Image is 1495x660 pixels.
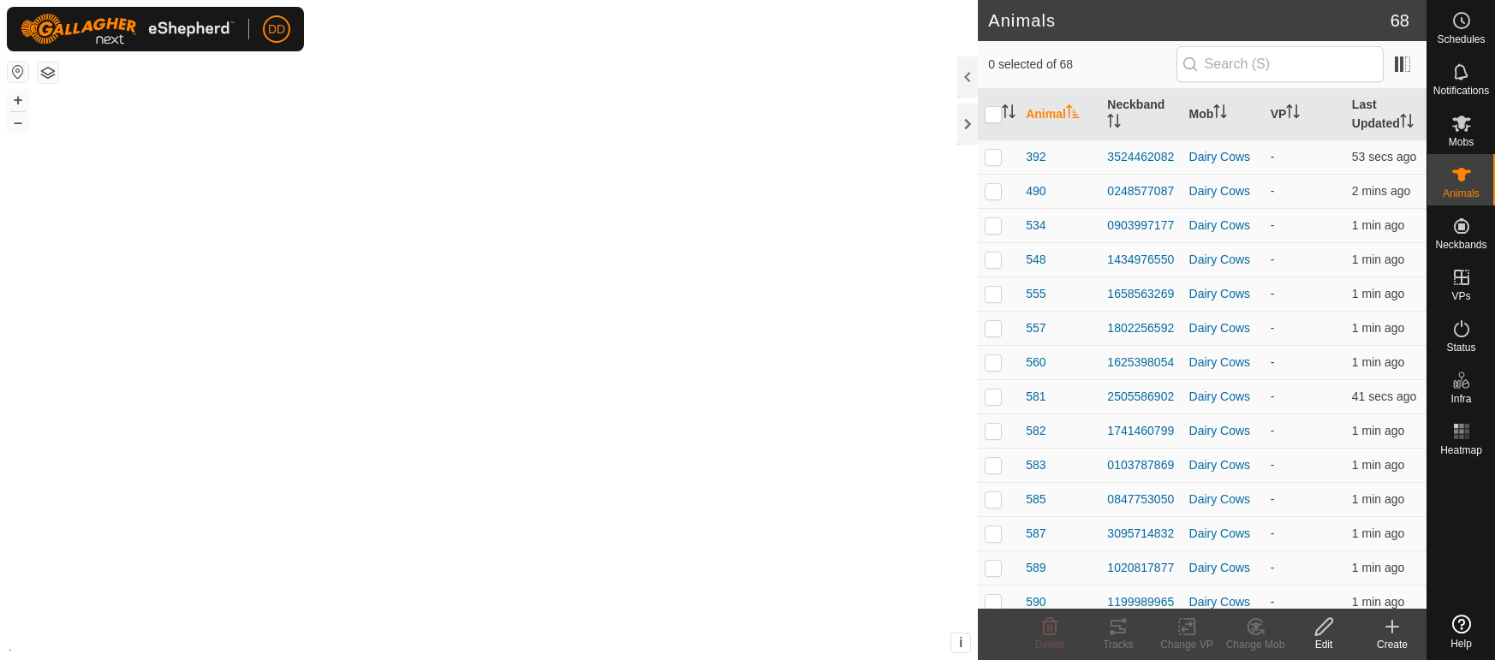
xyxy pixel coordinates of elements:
[1107,456,1175,474] div: 0103787869
[1352,287,1404,300] span: 12 Oct 2025, 10:01 am
[1189,559,1257,577] div: Dairy Cows
[1443,188,1480,199] span: Animals
[1026,285,1045,303] span: 555
[1451,291,1470,301] span: VPs
[1440,445,1482,455] span: Heatmap
[1026,422,1045,440] span: 582
[1271,424,1275,437] app-display-virtual-paddock-transition: -
[1026,559,1045,577] span: 589
[1107,116,1121,130] p-sorticon: Activate to sort
[1352,595,1404,609] span: 12 Oct 2025, 10:02 am
[1019,89,1100,140] th: Animal
[1352,184,1410,198] span: 12 Oct 2025, 10:00 am
[1391,8,1409,33] span: 68
[1271,287,1275,300] app-display-virtual-paddock-transition: -
[1352,389,1417,403] span: 12 Oct 2025, 10:02 am
[1002,107,1016,121] p-sorticon: Activate to sort
[1271,526,1275,540] app-display-virtual-paddock-transition: -
[1107,182,1175,200] div: 0248577087
[21,14,235,45] img: Gallagher Logo
[1189,422,1257,440] div: Dairy Cows
[1107,354,1175,372] div: 1625398054
[1450,394,1471,404] span: Infra
[1107,251,1175,269] div: 1434976550
[1153,637,1221,652] div: Change VP
[1189,525,1257,543] div: Dairy Cows
[1189,593,1257,611] div: Dairy Cows
[1189,285,1257,303] div: Dairy Cows
[1264,89,1345,140] th: VP
[1026,491,1045,508] span: 585
[1271,561,1275,574] app-display-virtual-paddock-transition: -
[1189,251,1257,269] div: Dairy Cows
[1189,148,1257,166] div: Dairy Cows
[1182,89,1264,140] th: Mob
[1026,354,1045,372] span: 560
[1026,593,1045,611] span: 590
[1352,218,1404,232] span: 12 Oct 2025, 10:01 am
[1352,253,1404,266] span: 12 Oct 2025, 10:01 am
[1290,637,1358,652] div: Edit
[1345,89,1427,140] th: Last Updated
[1100,89,1182,140] th: Neckband
[1352,492,1404,506] span: 12 Oct 2025, 10:02 am
[959,635,962,650] span: i
[1352,321,1404,335] span: 12 Oct 2025, 10:01 am
[1107,388,1175,406] div: 2505586902
[1271,389,1275,403] app-display-virtual-paddock-transition: -
[1107,319,1175,337] div: 1802256592
[1450,639,1472,649] span: Help
[1107,148,1175,166] div: 3524462082
[1433,86,1489,96] span: Notifications
[1271,355,1275,369] app-display-virtual-paddock-transition: -
[988,56,1176,74] span: 0 selected of 68
[1271,595,1275,609] app-display-virtual-paddock-transition: -
[951,633,970,652] button: i
[1189,217,1257,235] div: Dairy Cows
[1026,182,1045,200] span: 490
[1189,182,1257,200] div: Dairy Cows
[1189,319,1257,337] div: Dairy Cows
[1352,355,1404,369] span: 12 Oct 2025, 10:02 am
[1026,388,1045,406] span: 581
[1107,217,1175,235] div: 0903997177
[1352,526,1404,540] span: 12 Oct 2025, 10:01 am
[1176,46,1384,82] input: Search (S)
[1271,184,1275,198] app-display-virtual-paddock-transition: -
[1189,354,1257,372] div: Dairy Cows
[1352,458,1404,472] span: 12 Oct 2025, 10:01 am
[1035,639,1065,651] span: Delete
[1352,424,1404,437] span: 12 Oct 2025, 10:02 am
[1107,525,1175,543] div: 3095714832
[1286,107,1300,121] p-sorticon: Activate to sort
[1446,342,1475,353] span: Status
[1271,458,1275,472] app-display-virtual-paddock-transition: -
[8,62,28,82] button: Reset Map
[988,10,1391,31] h2: Animals
[1026,251,1045,269] span: 548
[1107,559,1175,577] div: 1020817877
[1026,319,1045,337] span: 557
[1107,285,1175,303] div: 1658563269
[506,638,557,653] a: Contact Us
[1437,34,1485,45] span: Schedules
[1026,456,1045,474] span: 583
[1107,422,1175,440] div: 1741460799
[1213,107,1227,121] p-sorticon: Activate to sort
[1026,217,1045,235] span: 534
[1435,240,1486,250] span: Neckbands
[1271,492,1275,506] app-display-virtual-paddock-transition: -
[1026,148,1045,166] span: 392
[38,62,58,83] button: Map Layers
[1358,637,1427,652] div: Create
[1352,561,1404,574] span: 12 Oct 2025, 10:01 am
[1352,150,1417,164] span: 12 Oct 2025, 10:02 am
[1189,388,1257,406] div: Dairy Cows
[1271,253,1275,266] app-display-virtual-paddock-transition: -
[1189,491,1257,508] div: Dairy Cows
[1400,116,1414,130] p-sorticon: Activate to sort
[1107,491,1175,508] div: 0847753050
[1271,321,1275,335] app-display-virtual-paddock-transition: -
[1026,525,1045,543] span: 587
[1271,218,1275,232] app-display-virtual-paddock-transition: -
